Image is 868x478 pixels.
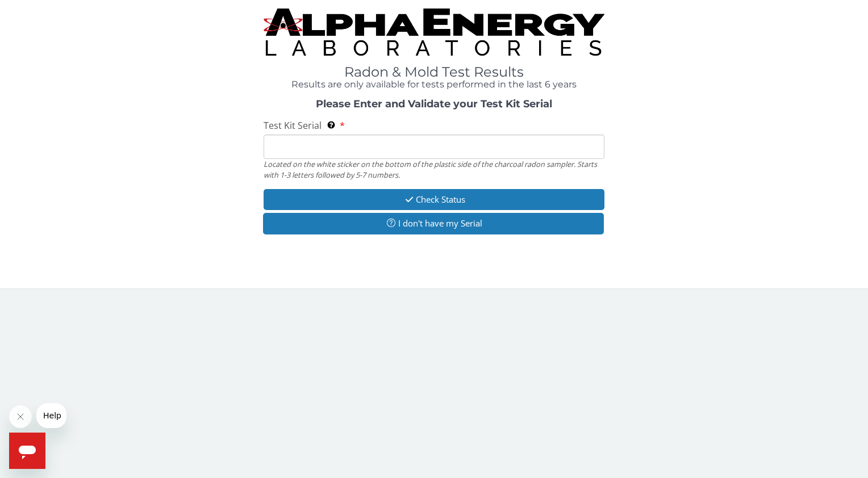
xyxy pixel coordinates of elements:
iframe: Button to launch messaging window [9,433,45,469]
button: Check Status [264,189,604,210]
div: Located on the white sticker on the bottom of the plastic side of the charcoal radon sampler. Sta... [264,159,604,180]
img: TightCrop.jpg [264,9,604,56]
h4: Results are only available for tests performed in the last 6 years [264,79,604,90]
span: Test Kit Serial [264,119,322,132]
button: I don't have my Serial [263,213,603,234]
strong: Please Enter and Validate your Test Kit Serial [316,98,552,110]
iframe: Message from company [36,403,66,428]
iframe: Close message [9,405,32,428]
h1: Radon & Mold Test Results [264,65,604,79]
